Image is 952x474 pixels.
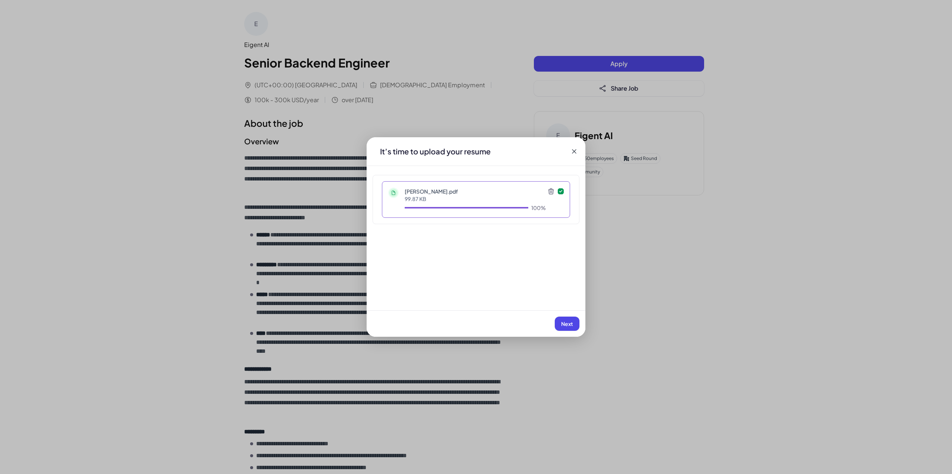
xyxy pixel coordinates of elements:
p: 99.87 KB [405,195,546,203]
div: 100% [531,204,546,211]
div: It’s time to upload your resume [374,146,497,157]
span: Next [561,320,573,327]
button: Next [555,317,579,331]
p: [PERSON_NAME].pdf [405,188,546,195]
